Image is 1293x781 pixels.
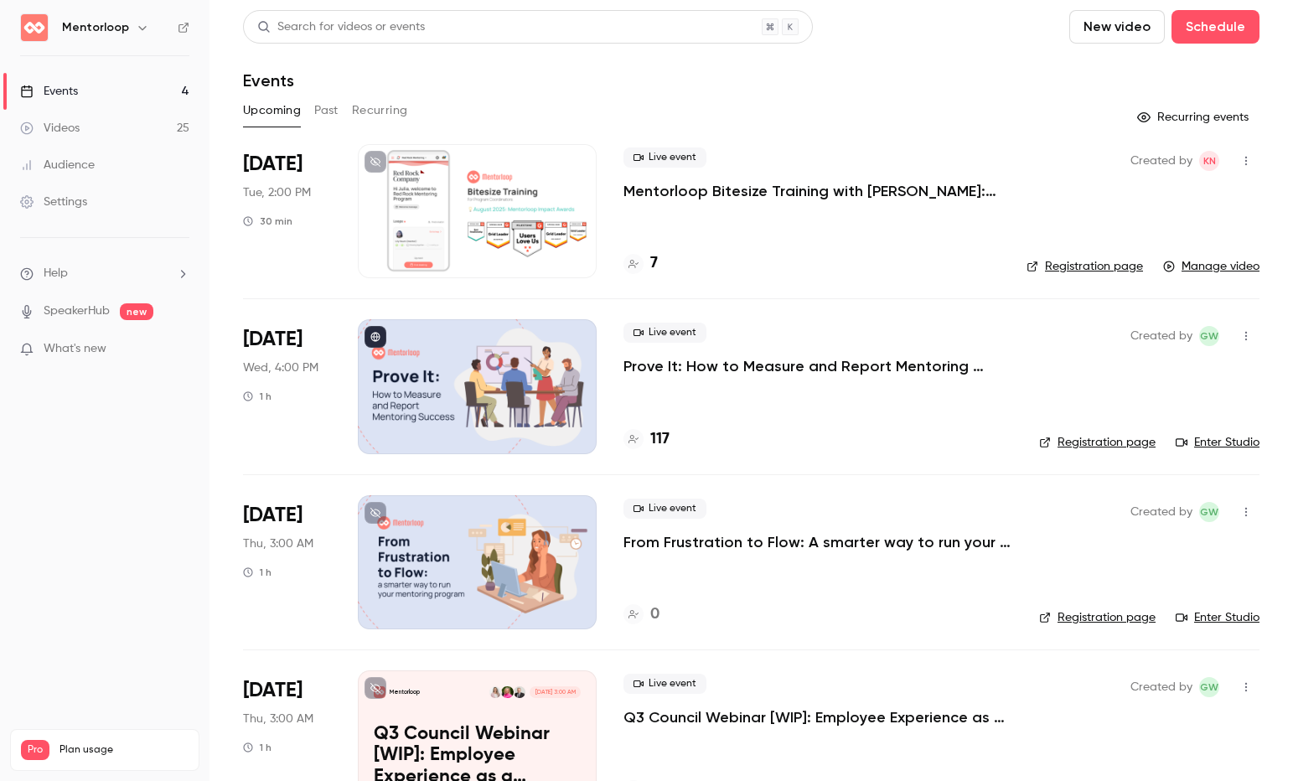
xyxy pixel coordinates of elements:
p: Mentorloop [390,688,420,696]
div: Events [20,83,78,100]
span: GW [1200,502,1218,522]
span: [DATE] 3:00 AM [530,686,580,698]
a: Registration page [1039,434,1156,451]
img: Heidi Holmes [489,686,501,698]
div: Aug 19 Tue, 2:00 PM (Europe/London) [243,144,331,278]
li: help-dropdown-opener [20,265,189,282]
div: Sep 4 Thu, 12:00 PM (Australia/Melbourne) [243,495,331,629]
a: 7 [623,252,658,275]
span: Pro [21,740,49,760]
a: Registration page [1039,609,1156,626]
button: Past [314,97,339,124]
span: [DATE] [243,151,303,178]
h4: 7 [650,252,658,275]
button: Recurring [352,97,408,124]
span: Tue, 2:00 PM [243,184,311,201]
a: Registration page [1027,258,1143,275]
span: Kristin Nankervis [1199,151,1219,171]
span: GW [1200,677,1218,697]
span: GW [1200,326,1218,346]
span: new [120,303,153,320]
a: Q3 Council Webinar [WIP]: Employee Experience as a Business Driver [623,707,1012,727]
span: Created by [1130,677,1192,697]
span: Wed, 4:00 PM [243,359,318,376]
div: Settings [20,194,87,210]
span: Live event [623,499,706,519]
span: [DATE] [243,677,303,704]
span: Thu, 3:00 AM [243,711,313,727]
button: Recurring events [1130,104,1259,131]
div: 30 min [243,215,292,228]
div: Videos [20,120,80,137]
img: Lainie Tayler [501,686,513,698]
a: Enter Studio [1176,434,1259,451]
span: Live event [623,323,706,343]
span: Help [44,265,68,282]
a: Manage video [1163,258,1259,275]
h4: 117 [650,428,670,451]
span: Thu, 3:00 AM [243,535,313,552]
a: 0 [623,603,659,626]
span: Created by [1130,151,1192,171]
a: Prove It: How to Measure and Report Mentoring Success [623,356,1012,376]
div: Search for videos or events [257,18,425,36]
img: Mentorloop [21,14,48,41]
span: Live event [623,674,706,694]
a: Mentorloop Bitesize Training with [PERSON_NAME]: Mentorloop Impact Awards [623,181,1000,201]
img: Michael Werle [514,686,525,698]
div: 1 h [243,741,272,754]
a: From Frustration to Flow: A smarter way to run your mentoring program (APAC) [623,532,1012,552]
div: Aug 21 Thu, 1:00 AM (Australia/Melbourne) [243,319,331,453]
a: Enter Studio [1176,609,1259,626]
span: [DATE] [243,326,303,353]
h4: 0 [650,603,659,626]
button: New video [1069,10,1165,44]
button: Upcoming [243,97,301,124]
h6: Mentorloop [62,19,129,36]
span: Plan usage [59,743,189,757]
div: Audience [20,157,95,173]
h1: Events [243,70,294,91]
a: 117 [623,428,670,451]
span: Live event [623,147,706,168]
span: [DATE] [243,502,303,529]
span: What's new [44,340,106,358]
span: Created by [1130,502,1192,522]
span: Grace Winstanley [1199,677,1219,697]
a: SpeakerHub [44,303,110,320]
div: 1 h [243,390,272,403]
button: Schedule [1171,10,1259,44]
span: KN [1203,151,1216,171]
span: Created by [1130,326,1192,346]
div: 1 h [243,566,272,579]
span: Grace Winstanley [1199,502,1219,522]
span: Grace Winstanley [1199,326,1219,346]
